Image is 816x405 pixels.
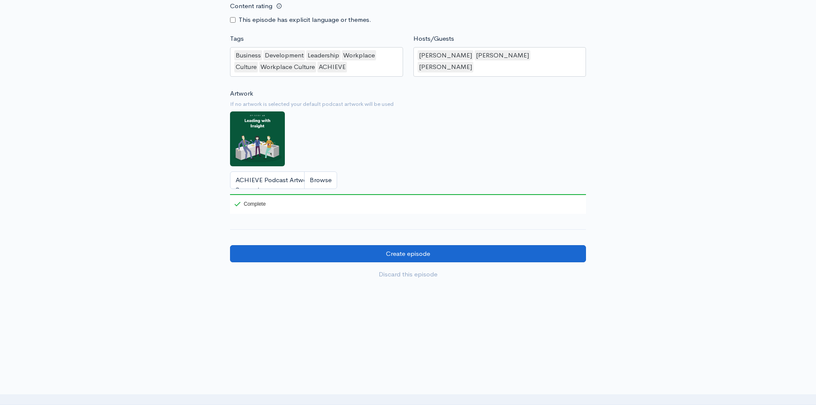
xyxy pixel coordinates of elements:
label: Tags [230,34,244,44]
label: This episode has explicit language or themes. [239,15,371,25]
div: Complete [234,201,266,207]
div: Business [234,50,262,61]
small: If no artwork is selected your default podcast artwork will be used [230,100,586,108]
div: [PERSON_NAME] [475,50,530,61]
input: Create episode [230,245,586,263]
a: Discard this episode [230,266,586,283]
div: [PERSON_NAME] [418,50,473,61]
div: Workplace Culture [259,62,316,72]
div: Leadership [306,50,341,61]
div: ACHIEVE [317,62,347,72]
div: Development [263,50,305,61]
div: [PERSON_NAME] [418,62,473,72]
label: Hosts/Guests [413,34,454,44]
label: Artwork [230,89,253,99]
div: Workplace [342,50,376,61]
div: Complete [230,194,267,214]
div: 100% [230,194,586,195]
div: Culture [234,62,258,72]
